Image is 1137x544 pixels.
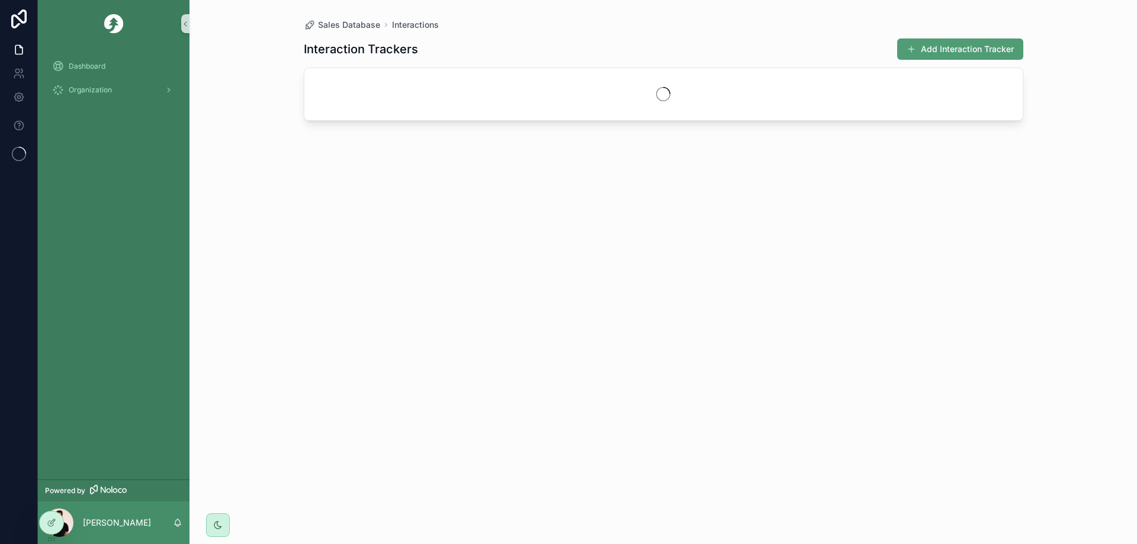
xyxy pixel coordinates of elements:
[318,19,380,31] span: Sales Database
[38,47,189,116] div: scrollable content
[83,517,151,529] p: [PERSON_NAME]
[45,486,85,495] span: Powered by
[38,479,189,501] a: Powered by
[104,14,123,33] img: App logo
[69,85,112,95] span: Organization
[304,41,418,57] h1: Interaction Trackers
[392,19,439,31] a: Interactions
[69,62,105,71] span: Dashboard
[45,79,182,101] a: Organization
[304,19,380,31] a: Sales Database
[45,56,182,77] a: Dashboard
[897,38,1023,60] button: Add Interaction Tracker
